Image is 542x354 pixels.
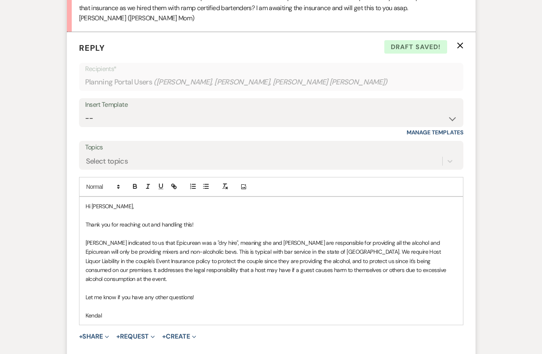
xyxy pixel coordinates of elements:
span: + [79,333,83,340]
p: [PERSON_NAME] indicated to us that Epicurean was a "dry hire", meaning she and [PERSON_NAME] are ... [86,238,457,284]
div: Planning Portal Users [85,74,457,90]
div: Select topics [86,156,128,167]
span: Draft saved! [384,40,447,54]
button: Share [79,333,109,340]
button: Create [162,333,196,340]
p: Recipients* [85,64,457,74]
button: Request [116,333,155,340]
span: Reply [79,43,105,53]
div: Insert Template [85,99,457,111]
p: Let me know if you have any other questions! [86,293,457,302]
a: Manage Templates [407,129,463,136]
p: Kendal [86,311,457,320]
span: ( [PERSON_NAME], [PERSON_NAME], [PERSON_NAME] [PERSON_NAME] ) [154,77,388,88]
p: Hi [PERSON_NAME], [86,202,457,211]
span: + [116,333,120,340]
p: [PERSON_NAME] ([PERSON_NAME] Mom) [79,13,463,24]
p: Thank you for reaching out and handling this! [86,220,457,229]
span: + [162,333,166,340]
label: Topics [85,142,457,153]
